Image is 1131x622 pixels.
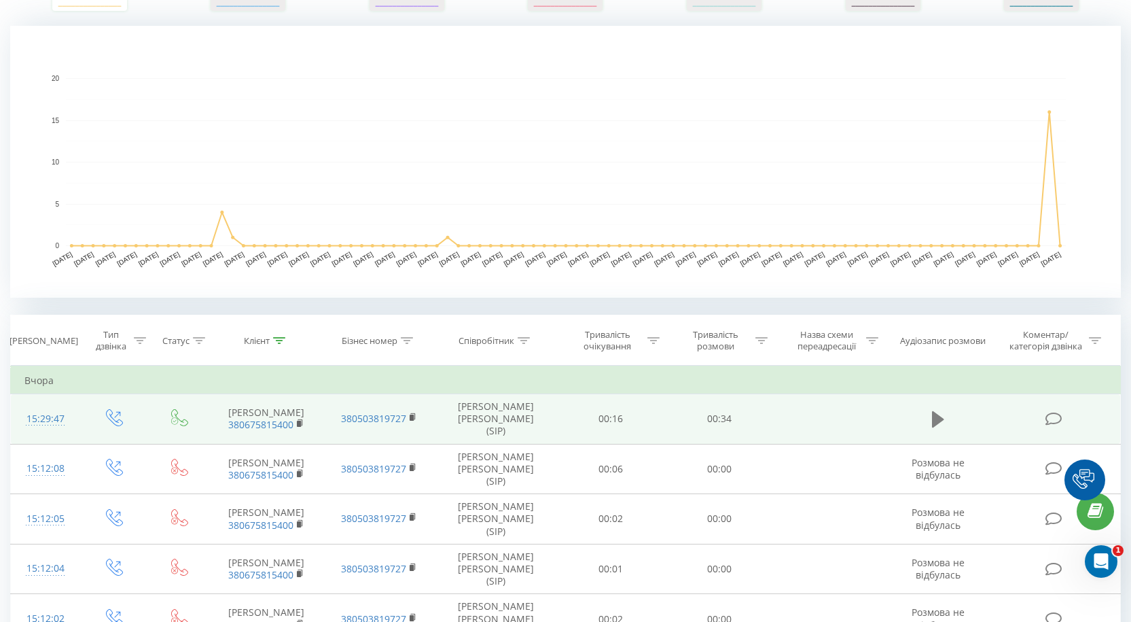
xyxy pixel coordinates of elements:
[92,329,130,352] div: Тип дзвінка
[180,250,202,267] text: [DATE]
[55,242,59,249] text: 0
[760,250,783,267] text: [DATE]
[341,512,406,525] a: 380503819727
[24,506,67,532] div: 15:12:05
[159,250,181,267] text: [DATE]
[309,250,331,267] text: [DATE]
[588,250,611,267] text: [DATE]
[867,250,890,267] text: [DATE]
[782,250,804,267] text: [DATE]
[1006,329,1085,352] div: Коментар/категорія дзвінка
[435,544,557,594] td: [PERSON_NAME] [PERSON_NAME] (SIP)
[912,506,965,531] span: Розмова не відбулась
[94,250,117,267] text: [DATE]
[228,519,293,532] a: 380675815400
[331,250,353,267] text: [DATE]
[210,494,323,545] td: [PERSON_NAME]
[223,250,245,267] text: [DATE]
[665,494,774,545] td: 00:00
[24,406,67,432] div: 15:29:47
[438,250,461,267] text: [DATE]
[228,568,293,581] a: 380675815400
[610,250,632,267] text: [DATE]
[162,335,190,347] div: Статус
[1085,545,1117,578] iframe: Intercom live chat
[287,250,310,267] text: [DATE]
[679,329,752,352] div: Тривалість розмови
[1018,250,1041,267] text: [DATE]
[137,250,160,267] text: [DATE]
[503,250,525,267] text: [DATE]
[912,556,965,581] span: Розмова не відбулась
[932,250,954,267] text: [DATE]
[73,250,95,267] text: [DATE]
[846,250,869,267] text: [DATE]
[210,544,323,594] td: [PERSON_NAME]
[459,250,482,267] text: [DATE]
[665,394,774,445] td: 00:34
[244,335,270,347] div: Клієнт
[954,250,976,267] text: [DATE]
[825,250,847,267] text: [DATE]
[10,26,1121,298] svg: A chart.
[717,250,740,267] text: [DATE]
[115,250,138,267] text: [DATE]
[889,250,912,267] text: [DATE]
[900,335,986,347] div: Аудіозапис розмови
[24,455,67,482] div: 15:12:08
[374,250,396,267] text: [DATE]
[228,418,293,431] a: 380675815400
[395,250,418,267] text: [DATE]
[1113,545,1124,556] span: 1
[51,250,73,267] text: [DATE]
[632,250,654,267] text: [DATE]
[341,412,406,425] a: 380503819727
[665,544,774,594] td: 00:00
[245,250,267,267] text: [DATE]
[210,444,323,494] td: [PERSON_NAME]
[55,201,59,208] text: 5
[1040,250,1062,267] text: [DATE]
[52,75,60,82] text: 20
[653,250,675,267] text: [DATE]
[11,367,1121,394] td: Вчора
[52,158,60,166] text: 10
[556,394,665,445] td: 00:16
[481,250,503,267] text: [DATE]
[545,250,568,267] text: [DATE]
[435,494,557,545] td: [PERSON_NAME] [PERSON_NAME] (SIP)
[210,394,323,445] td: [PERSON_NAME]
[804,250,826,267] text: [DATE]
[52,117,60,124] text: 15
[911,250,933,267] text: [DATE]
[459,335,514,347] div: Співробітник
[567,250,590,267] text: [DATE]
[556,544,665,594] td: 00:01
[10,335,78,347] div: [PERSON_NAME]
[997,250,1019,267] text: [DATE]
[202,250,224,267] text: [DATE]
[556,494,665,545] td: 00:02
[696,250,718,267] text: [DATE]
[524,250,546,267] text: [DATE]
[341,562,406,575] a: 380503819727
[790,329,863,352] div: Назва схеми переадресації
[352,250,374,267] text: [DATE]
[556,444,665,494] td: 00:06
[739,250,761,267] text: [DATE]
[435,394,557,445] td: [PERSON_NAME] [PERSON_NAME] (SIP)
[912,456,965,481] span: Розмова не відбулась
[416,250,439,267] text: [DATE]
[341,462,406,475] a: 380503819727
[24,555,67,582] div: 15:12:04
[571,329,644,352] div: Тривалість очікування
[665,444,774,494] td: 00:00
[342,335,397,347] div: Бізнес номер
[435,444,557,494] td: [PERSON_NAME] [PERSON_NAME] (SIP)
[675,250,697,267] text: [DATE]
[975,250,998,267] text: [DATE]
[266,250,289,267] text: [DATE]
[228,468,293,481] a: 380675815400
